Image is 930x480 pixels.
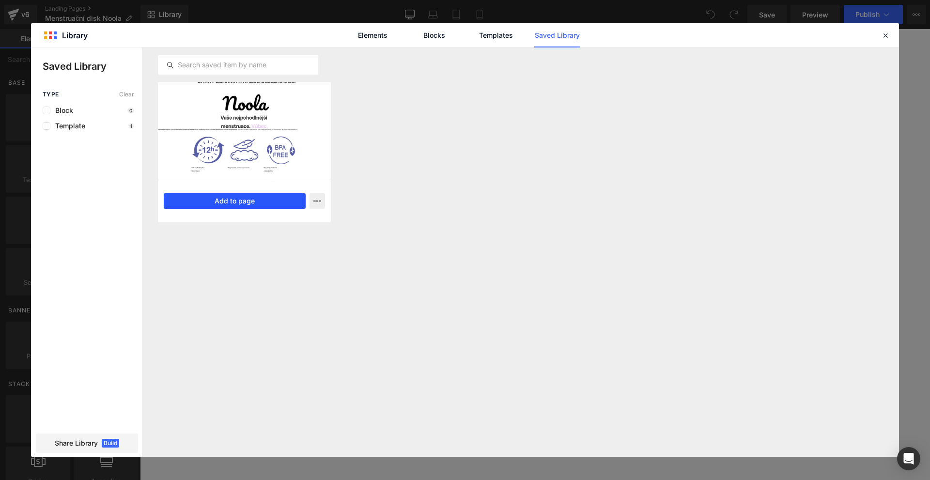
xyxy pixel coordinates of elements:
[50,122,85,130] span: Template
[164,193,306,209] button: Add to page
[158,59,318,71] input: Search saved item by name
[897,447,920,470] div: Open Intercom Messenger
[119,91,134,98] span: Clear
[473,23,519,47] a: Templates
[534,23,580,47] a: Saved Library
[128,123,134,129] p: 1
[350,23,396,47] a: Elements
[127,108,134,113] p: 0
[55,438,98,448] span: Share Library
[43,59,142,74] p: Saved Library
[43,91,59,98] span: Type
[50,107,73,114] span: Block
[120,299,670,306] p: or Drag & Drop elements from left sidebar
[352,272,439,292] a: Explore Template
[411,23,457,47] a: Blocks
[120,71,670,83] p: Start building your page
[102,439,119,448] span: Build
